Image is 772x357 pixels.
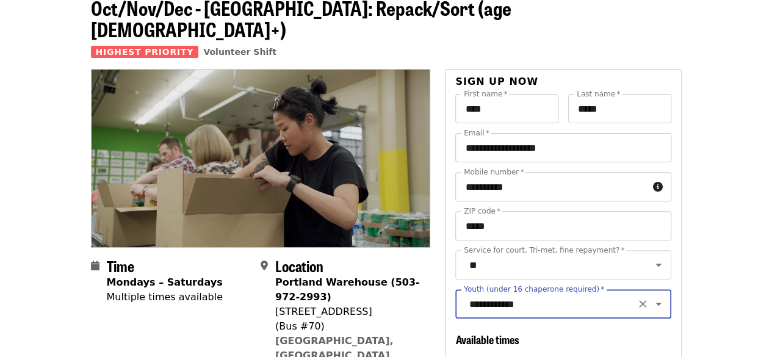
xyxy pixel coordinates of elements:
[650,295,667,312] button: Open
[464,286,604,293] label: Youth (under 16 chaperone required)
[464,247,625,254] label: Service for court, Tri-met, fine repayment?
[92,70,430,247] img: Oct/Nov/Dec - Portland: Repack/Sort (age 8+) organized by Oregon Food Bank
[107,290,223,305] div: Multiple times available
[455,211,671,240] input: ZIP code
[261,260,268,272] i: map-marker-alt icon
[275,255,323,276] span: Location
[275,276,420,303] strong: Portland Warehouse (503-972-2993)
[107,255,134,276] span: Time
[568,94,671,123] input: Last name
[634,295,651,312] button: Clear
[455,133,671,162] input: Email
[455,331,519,347] span: Available times
[455,76,538,87] span: Sign up now
[464,168,524,176] label: Mobile number
[91,46,199,58] span: Highest Priority
[464,207,500,215] label: ZIP code
[91,260,99,272] i: calendar icon
[275,305,420,319] div: [STREET_ADDRESS]
[455,172,648,201] input: Mobile number
[455,94,558,123] input: First name
[653,181,663,193] i: circle-info icon
[203,47,276,57] a: Volunteer Shift
[107,276,223,288] strong: Mondays – Saturdays
[577,90,620,98] label: Last name
[275,319,420,334] div: (Bus #70)
[464,129,489,137] label: Email
[650,256,667,273] button: Open
[464,90,508,98] label: First name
